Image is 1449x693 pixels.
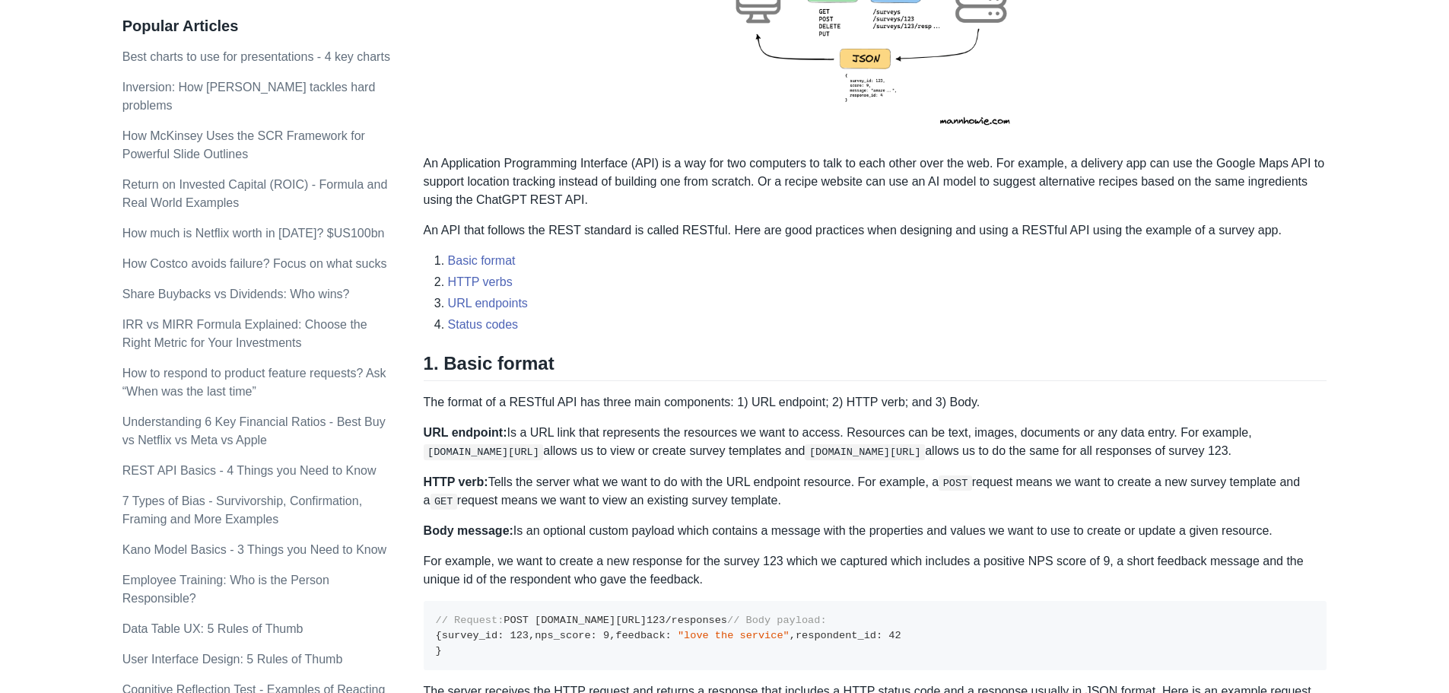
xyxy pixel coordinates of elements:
[122,494,362,526] a: 7 Types of Bias - Survivorship, Confirmation, Framing and More Examples
[424,524,513,537] strong: Body message:
[122,464,377,477] a: REST API Basics - 4 Things you Need to Know
[122,543,386,556] a: Kano Model Basics - 3 Things you Need to Know
[678,630,790,641] span: "love the service"
[510,630,529,641] span: 123
[591,630,597,641] span: :
[436,645,442,656] span: }
[436,615,504,626] span: // Request:
[876,630,882,641] span: :
[424,393,1327,412] p: The format of a RESTful API has three main components: 1) URL endpoint; 2) HTTP verb; and 3) Body.
[122,50,390,63] a: Best charts to use for presentations - 4 key charts
[448,297,528,310] a: URL endpoints
[529,630,535,641] span: ,
[122,653,343,666] a: User Interface Design: 5 Rules of Thumb
[122,81,376,112] a: Inversion: How [PERSON_NAME] tackles hard problems
[727,615,827,626] span: // Body payload:
[122,367,386,398] a: How to respond to product feature requests? Ask “When was the last time”
[122,17,392,36] h3: Popular Articles
[805,444,925,459] code: [DOMAIN_NAME][URL]
[122,622,303,635] a: Data Table UX: 5 Rules of Thumb
[424,426,507,439] strong: URL endpoint:
[424,444,544,459] code: [DOMAIN_NAME][URL]
[647,615,665,626] span: 123
[790,630,796,641] span: ,
[424,221,1327,240] p: An API that follows the REST standard is called RESTful. Here are good practices when designing a...
[666,630,672,641] span: :
[603,630,609,641] span: 9
[424,154,1327,209] p: An Application Programming Interface (API) is a way for two computers to talk to each other over ...
[122,318,367,349] a: IRR vs MIRR Formula Explained: Choose the Right Metric for Your Investments
[424,522,1327,540] p: Is an optional custom payload which contains a message with the properties and values we want to ...
[448,275,513,288] a: HTTP verbs
[448,318,519,331] a: Status codes
[448,254,516,267] a: Basic format
[424,475,488,488] strong: HTTP verb:
[122,129,365,161] a: How McKinsey Uses the SCR Framework for Powerful Slide Outlines
[436,630,442,641] span: {
[939,475,972,491] code: POST
[122,288,350,300] a: Share Buybacks vs Dividends: Who wins?
[431,494,457,509] code: GET
[424,352,1327,381] h2: 1. Basic format
[122,227,385,240] a: How much is Netflix worth in [DATE]? $US100bn
[497,630,504,641] span: :
[122,415,386,447] a: Understanding 6 Key Financial Ratios - Best Buy vs Netflix vs Meta vs Apple
[436,615,901,656] code: POST [DOMAIN_NAME][URL] /responses survey_id nps_score feedback respondent_id
[122,257,387,270] a: How Costco avoids failure? Focus on what sucks
[609,630,615,641] span: ,
[122,574,329,605] a: Employee Training: Who is the Person Responsible?
[122,178,388,209] a: Return on Invested Capital (ROIC) - Formula and Real World Examples
[424,473,1327,510] p: Tells the server what we want to do with the URL endpoint resource. For example, a request means ...
[888,630,901,641] span: 42
[424,552,1327,589] p: For example, we want to create a new response for the survey 123 which we captured which includes...
[424,424,1327,460] p: Is a URL link that represents the resources we want to access. Resources can be text, images, doc...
